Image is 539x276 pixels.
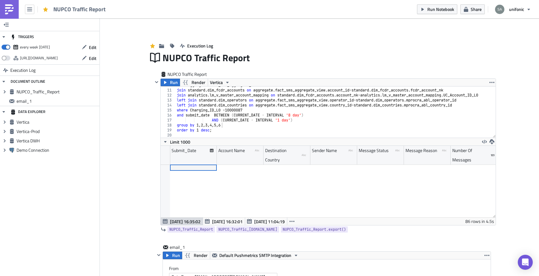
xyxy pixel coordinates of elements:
div: 14 [161,103,176,108]
span: Vertica [17,119,98,125]
span: NUPCO_Traffic_Report.export() [283,226,346,233]
button: Render [182,252,210,259]
button: Edit [79,42,100,52]
span: NUPCO_Traffic_Report [17,89,98,95]
span: Vertica DWH [17,138,98,144]
button: [DATE] 16:32:01 [203,218,245,225]
div: 86 rows in 4.5s [465,218,494,225]
div: 20 [161,133,176,138]
span: Demo Connection [17,147,98,153]
button: Execution Log [177,41,216,51]
span: [DATE] 16:32:01 [212,218,243,225]
button: unifonic [491,2,534,16]
div: 16 [161,113,176,118]
button: Run [161,79,180,86]
span: Execution Log [187,42,213,49]
div: DATA EXPLORER [11,106,45,117]
span: [DATE] 16:35:02 [170,218,201,225]
div: Submit_Date [172,146,196,155]
div: Account Name [218,146,245,155]
span: Run [170,79,178,86]
span: email_1 [17,98,98,104]
span: Edit [89,55,96,62]
div: Open Intercom Messenger [518,255,533,270]
div: TRIGGERS [11,31,34,42]
button: Default Pushmetrics SMTP Integration [210,252,301,259]
div: 18 [161,123,176,128]
span: Run [172,252,180,259]
span: NUPCO Traffic Report [168,71,207,77]
div: Message Status [359,146,389,155]
label: From [169,266,491,271]
span: Vertica-Prod [17,129,98,134]
img: PushMetrics [4,4,14,14]
div: 11 [161,88,176,93]
button: Share [460,4,485,14]
button: Run [163,252,182,259]
div: 13 [161,98,176,103]
div: 12 [161,93,176,98]
button: Vertica [208,79,232,86]
span: Limit 1000 [170,139,190,145]
span: email_1 [170,244,195,250]
button: Hide content [155,251,163,259]
div: 17 [161,118,176,123]
span: Execution Log [10,65,36,76]
button: [DATE] 16:35:02 [161,218,203,225]
span: Edit [89,44,96,51]
span: NUPCO Traffic Report [163,52,250,64]
span: Default Pushmetrics SMTP Integration [219,252,291,259]
span: [DATE] 11:04:19 [254,218,285,225]
div: Destination Country [265,146,302,165]
span: NUPCO_Traffic_Report [169,226,213,233]
a: NUPCO_Traffic_Report.export() [281,226,348,233]
div: DOCUMENT OUTLINE [11,76,45,87]
a: NUPCO_Traffic_[DOMAIN_NAME] [216,226,279,233]
button: Run Notebook [417,4,457,14]
span: NUPCO Traffic Report [53,6,106,13]
span: Vertica [210,79,223,86]
span: Share [471,6,482,12]
button: Limit 1000 [161,138,192,145]
div: https://pushmetrics.io/api/v1/report/wVoznWaoA1/webhook?token=37ceccac222d497191993a1c252a7424 [20,53,58,63]
span: unifonic [509,6,524,12]
button: Hide content [153,78,160,86]
a: NUPCO_Traffic_Report [168,226,215,233]
div: every week on Sunday [20,42,50,52]
span: Run Notebook [427,6,454,12]
div: Sender Name [312,146,337,155]
img: Avatar [494,4,505,15]
button: [DATE] 11:04:19 [245,218,287,225]
div: 15 [161,108,176,113]
div: Number Of Messages [452,146,491,165]
div: Message Reason [405,146,437,155]
span: NUPCO_Traffic_[DOMAIN_NAME] [218,226,277,233]
button: Render [180,79,208,86]
button: Edit [79,53,100,63]
div: 19 [161,128,176,133]
span: Render [194,252,207,259]
span: Render [192,79,205,86]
